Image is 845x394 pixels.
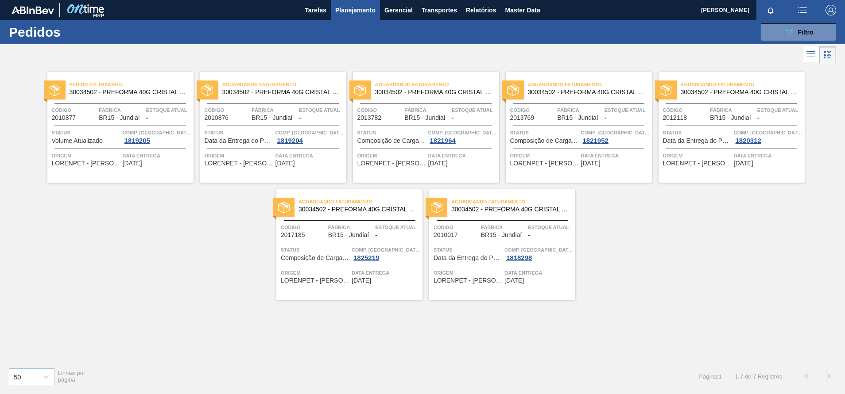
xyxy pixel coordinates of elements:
[422,189,575,300] a: statusAguardando Faturamento30034502 - PREFORMA 40G CRISTAL 60% RECCódigo2010017FábricaBR15 - Jun...
[41,72,194,183] a: statusPedido em Trânsito30034502 - PREFORMA 40G CRISTAL 60% RECCódigo2010877FábricaBR15 - Jundiaí...
[252,106,297,115] span: Fábrica
[428,137,457,144] div: 1821964
[222,89,339,96] span: 30034502 - PREFORMA 40G CRISTAL 60% REC
[428,151,497,160] span: Data entrega
[375,223,420,232] span: Estoque atual
[52,106,97,115] span: Código
[123,128,191,144] a: Comp. [GEOGRAPHIC_DATA]1819205
[281,268,349,277] span: Origem
[357,138,426,144] span: Composição de Carga Aceita
[305,5,326,15] span: Tarefas
[70,80,194,89] span: Pedido em Trânsito
[734,128,802,144] a: Comp. [GEOGRAPHIC_DATA]1820312
[299,106,344,115] span: Estoque atual
[795,365,818,387] button: <
[434,268,502,277] span: Origem
[734,160,753,167] span: 03/09/2025
[14,373,21,380] div: 50
[123,128,191,137] span: Comp. Carga
[431,202,442,213] img: status
[510,160,579,167] span: LORENPET - DUQUE DE CAXIAS (RJ)
[52,128,120,137] span: Status
[352,245,420,261] a: Comp. [GEOGRAPHIC_DATA]1825219
[605,106,650,115] span: Estoque atual
[663,115,687,121] span: 2012118
[504,277,524,284] span: 04/09/2025
[735,373,782,380] span: 1 - 7 de 7 Registros
[434,232,458,238] span: 2010017
[504,254,534,261] div: 1818298
[451,197,575,206] span: Aguardando Faturamento
[281,277,349,284] span: LORENPET - DUQUE DE CAXIAS (RJ)
[205,160,273,167] span: LORENPET - DUQUE DE CAXIAS (RJ)
[663,128,732,137] span: Status
[49,84,60,96] img: status
[510,138,579,144] span: Composição de Carga Aceita
[99,115,140,121] span: BR15 - Jundiaí
[504,268,573,277] span: Data entrega
[352,277,371,284] span: 03/09/2025
[12,6,54,14] img: TNhmsLtSVTkK8tSr43FrP2fwEKptu5GPRR3wAAAABJRU5ErkJggg==
[605,115,607,121] span: -
[202,84,213,96] img: status
[375,80,499,89] span: Aguardando Faturamento
[818,365,840,387] button: >
[510,115,535,121] span: 2013769
[252,115,293,121] span: BR15 - Jundiaí
[328,232,369,238] span: BR15 - Jundiaí
[699,373,721,380] span: Página : 1
[375,232,377,238] span: -
[734,137,763,144] div: 1820312
[660,84,671,96] img: status
[123,160,142,167] span: 28/08/2025
[798,29,814,36] span: Filtro
[194,72,346,183] a: statusAguardando Faturamento30034502 - PREFORMA 40G CRISTAL 60% RECCódigo2010876FábricaBR15 - Jun...
[357,128,426,137] span: Status
[434,245,502,254] span: Status
[581,160,601,167] span: 30/08/2025
[505,5,540,15] span: Master Data
[428,128,497,137] span: Comp. Carga
[354,84,366,96] img: status
[428,128,497,144] a: Comp. [GEOGRAPHIC_DATA]1821964
[275,128,344,144] a: Comp. [GEOGRAPHIC_DATA]1819204
[375,89,492,96] span: 30034502 - PREFORMA 40G CRISTAL 60% REC
[281,223,326,232] span: Código
[466,5,496,15] span: Relatórios
[797,5,808,15] img: userActions
[352,254,381,261] div: 1825219
[819,46,836,63] div: Visão em Cards
[222,80,346,89] span: Aguardando Faturamento
[99,106,144,115] span: Fábrica
[528,80,652,89] span: Aguardando Faturamento
[451,206,568,213] span: 30034502 - PREFORMA 40G CRISTAL 60% REC
[205,115,229,121] span: 2010876
[270,189,422,300] a: statusAguardando Faturamento30034502 - PREFORMA 40G CRISTAL 60% RECCódigo2017185FábricaBR15 - Jun...
[434,277,502,284] span: LORENPET - DUQUE DE CAXIAS (RJ)
[803,46,819,63] div: Visão em Lista
[510,106,555,115] span: Código
[357,151,426,160] span: Origem
[352,245,420,254] span: Comp. Carga
[299,115,301,121] span: -
[826,5,836,15] img: Logout
[275,137,305,144] div: 1819204
[761,23,836,41] button: Filtro
[710,106,755,115] span: Fábrica
[123,137,152,144] div: 1819205
[681,80,805,89] span: Aguardando Faturamento
[346,72,499,183] a: statusAguardando Faturamento30034502 - PREFORMA 40G CRISTAL 60% RECCódigo2013782FábricaBR15 - Jun...
[52,160,120,167] span: LORENPET - DUQUE DE CAXIAS (RJ)
[504,245,573,261] a: Comp. [GEOGRAPHIC_DATA]1818298
[581,128,650,137] span: Comp. Carga
[528,223,573,232] span: Estoque atual
[52,151,120,160] span: Origem
[734,151,802,160] span: Data entrega
[123,151,191,160] span: Data entrega
[481,232,522,238] span: BR15 - Jundiaí
[757,106,802,115] span: Estoque atual
[357,106,403,115] span: Código
[58,370,85,383] span: Linhas por página
[507,84,519,96] img: status
[205,138,273,144] span: Data da Entrega do Pedido Atrasada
